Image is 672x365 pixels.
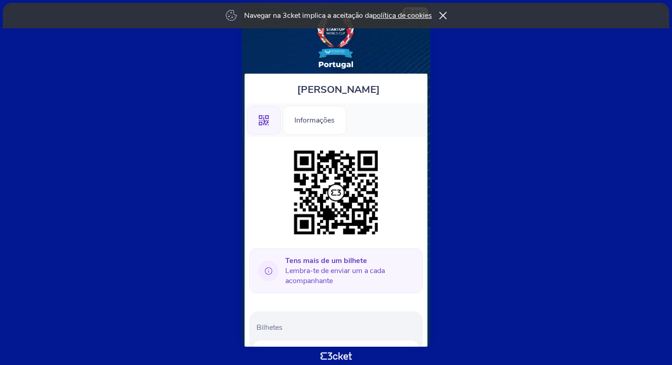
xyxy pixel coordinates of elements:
[283,106,347,135] div: Informações
[373,11,432,21] a: política de cookies
[256,322,419,333] p: Bilhetes
[285,256,367,266] b: Tens mais de um bilhete
[297,83,380,97] span: [PERSON_NAME]
[289,146,383,239] img: 67b5743f884240b78a10ece2425200d5.png
[285,256,416,286] span: Lembra-te de enviar um a cada acompanhante
[283,114,347,124] a: Informações
[315,12,357,69] img: Startup World Cup Portugal
[244,11,432,21] p: Navegar na 3cket implica a aceitação da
